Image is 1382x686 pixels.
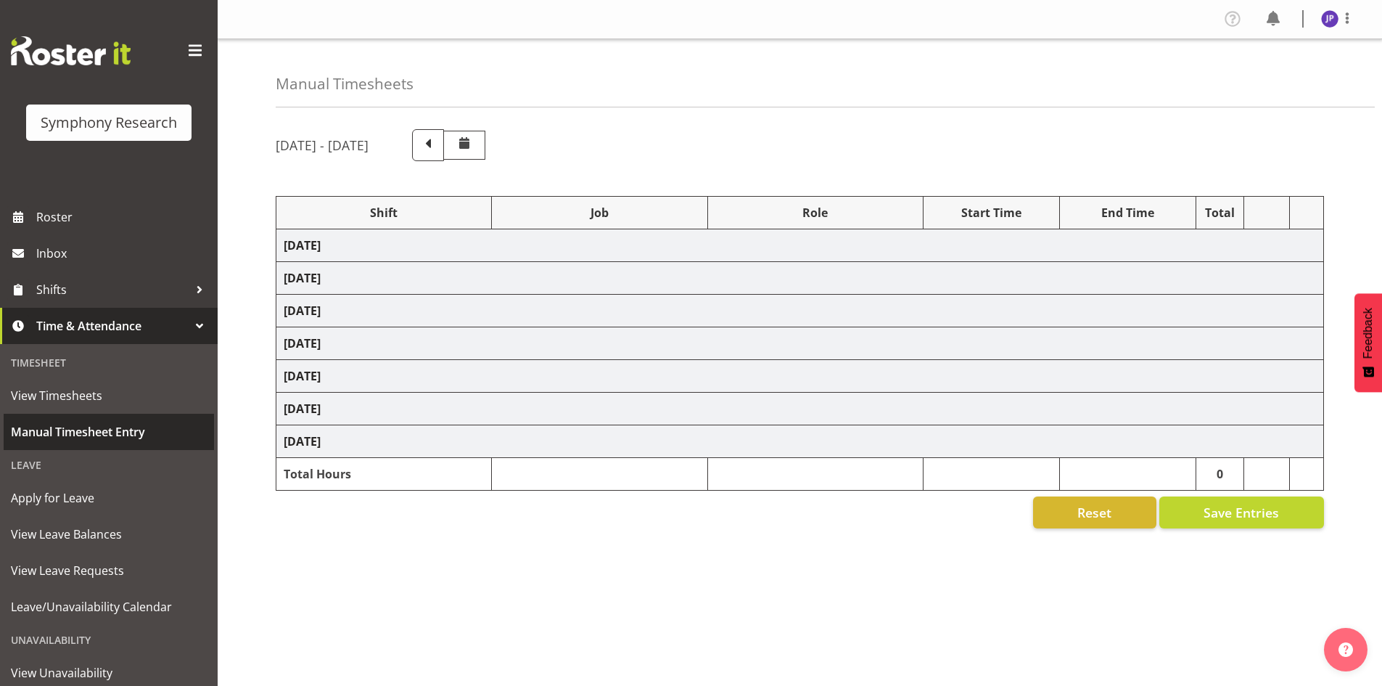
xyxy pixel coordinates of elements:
[11,662,207,684] span: View Unavailability
[276,360,1324,393] td: [DATE]
[11,385,207,407] span: View Timesheets
[499,204,699,221] div: Job
[1204,204,1237,221] div: Total
[4,552,214,589] a: View Leave Requests
[276,458,492,491] td: Total Hours
[931,204,1052,221] div: Start Time
[1196,458,1244,491] td: 0
[1204,503,1279,522] span: Save Entries
[36,315,189,337] span: Time & Attendance
[284,204,484,221] div: Shift
[276,393,1324,425] td: [DATE]
[11,596,207,618] span: Leave/Unavailability Calendar
[11,560,207,581] span: View Leave Requests
[4,450,214,480] div: Leave
[36,279,189,301] span: Shifts
[276,425,1324,458] td: [DATE]
[4,414,214,450] a: Manual Timesheet Entry
[1338,642,1353,657] img: help-xxl-2.png
[4,348,214,377] div: Timesheet
[11,523,207,545] span: View Leave Balances
[276,137,369,153] h5: [DATE] - [DATE]
[1362,308,1375,359] span: Feedback
[41,112,177,134] div: Symphony Research
[11,421,207,443] span: Manual Timesheet Entry
[4,625,214,655] div: Unavailability
[11,36,131,65] img: Rosterit website logo
[1354,293,1382,392] button: Feedback - Show survey
[1033,497,1156,528] button: Reset
[1321,10,1338,28] img: judith-partridge11888.jpg
[1077,503,1111,522] span: Reset
[276,327,1324,360] td: [DATE]
[4,377,214,414] a: View Timesheets
[276,262,1324,295] td: [DATE]
[276,295,1324,327] td: [DATE]
[1159,497,1324,528] button: Save Entries
[36,242,210,264] span: Inbox
[4,480,214,516] a: Apply for Leave
[4,589,214,625] a: Leave/Unavailability Calendar
[11,487,207,509] span: Apply for Leave
[715,204,916,221] div: Role
[276,229,1324,262] td: [DATE]
[4,516,214,552] a: View Leave Balances
[36,206,210,228] span: Roster
[276,75,414,92] h4: Manual Timesheets
[1067,204,1188,221] div: End Time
